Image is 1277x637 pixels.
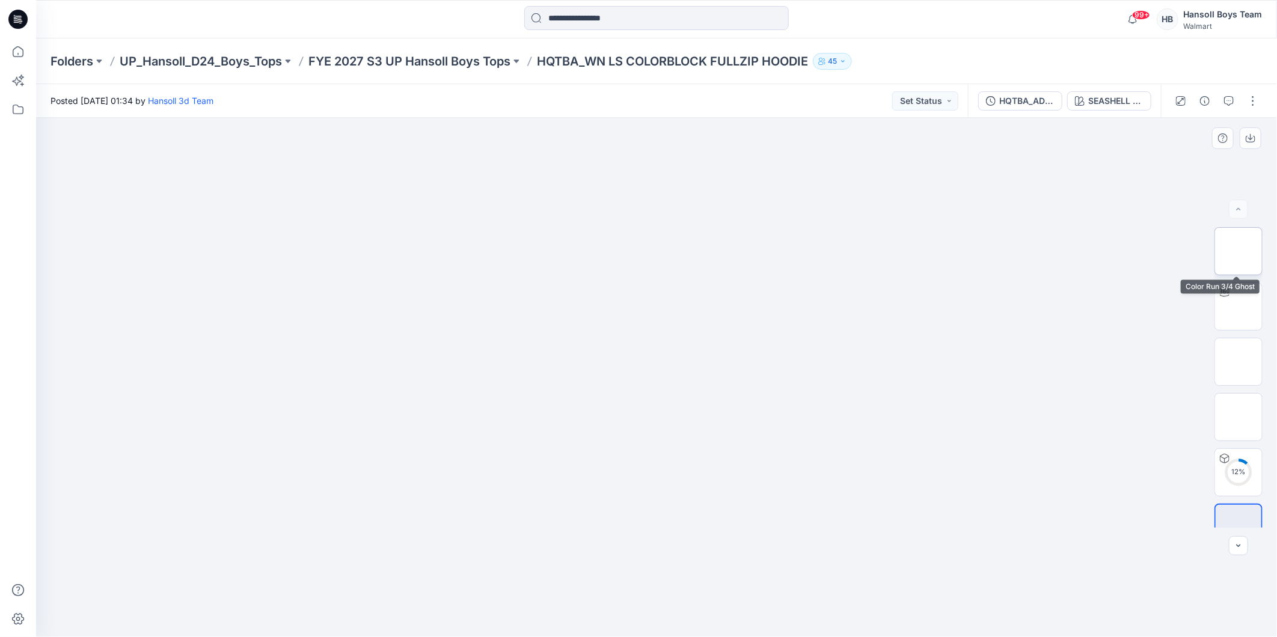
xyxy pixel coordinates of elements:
[537,53,808,70] p: HQTBA_WN LS COLORBLOCK FULLZIP HOODIE
[1088,94,1144,108] div: SEASHELL WHITE
[1183,22,1262,31] div: Walmart
[1067,91,1151,111] button: SEASHELL WHITE
[1224,467,1253,477] div: 12 %
[999,94,1055,108] div: HQTBA_ADM FC_WN LS COLORBLOCK FULLZIP HOODIE
[51,53,93,70] a: Folders
[1132,10,1150,20] span: 99+
[51,94,213,107] span: Posted [DATE] 01:34 by
[978,91,1062,111] button: HQTBA_ADM FC_WN LS COLORBLOCK FULLZIP HOODIE
[813,53,852,70] button: 45
[828,55,837,68] p: 45
[1195,91,1214,111] button: Details
[1157,8,1178,30] div: HB
[308,53,510,70] a: FYE 2027 S3 UP Hansoll Boys Tops
[1183,7,1262,22] div: Hansoll Boys Team
[120,53,282,70] a: UP_Hansoll_D24_Boys_Tops
[148,96,213,106] a: Hansoll 3d Team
